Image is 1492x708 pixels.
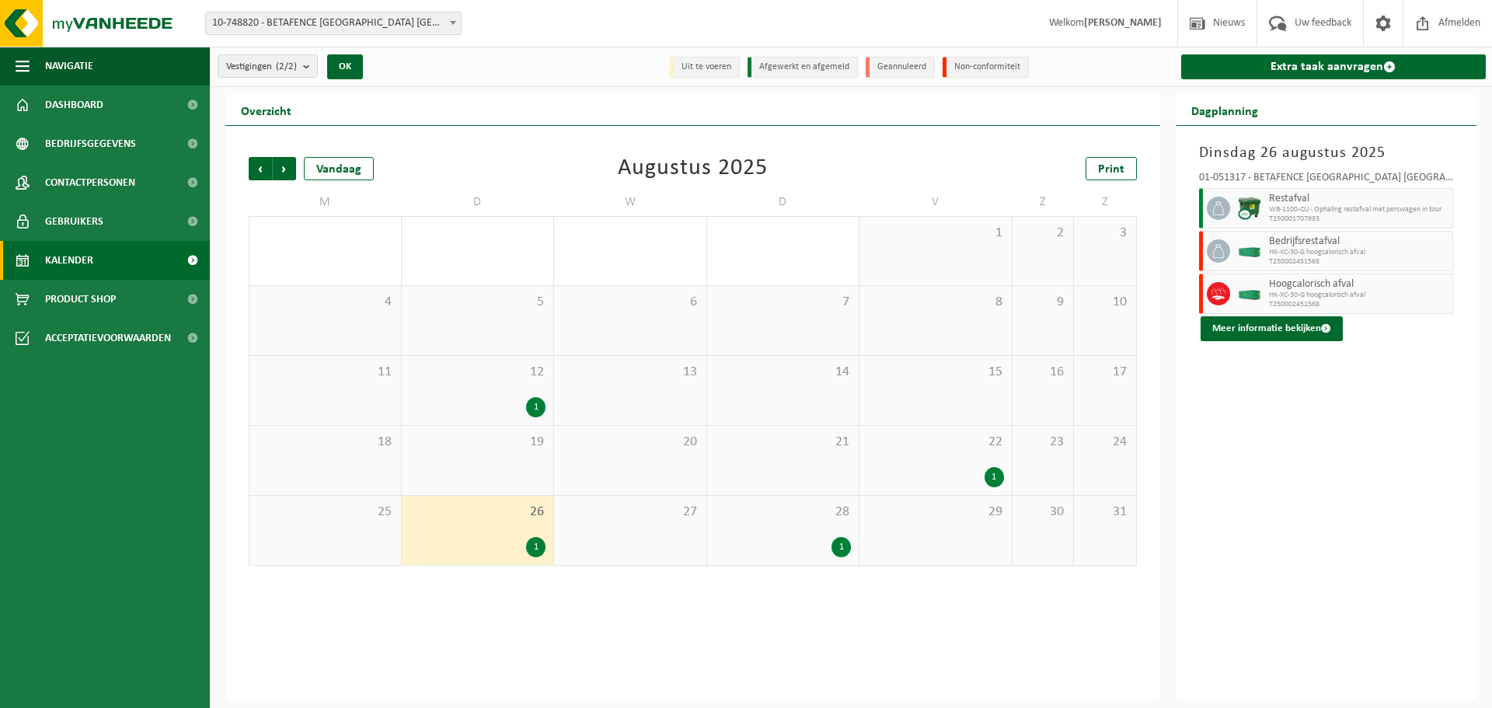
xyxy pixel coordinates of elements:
span: Product Shop [45,280,116,319]
span: 12 [410,364,546,381]
span: 14 [715,364,852,381]
span: 11 [257,364,393,381]
span: 31 [1082,504,1128,521]
span: Bedrijfsrestafval [1269,235,1449,248]
span: 4 [257,294,393,311]
span: 13 [562,364,699,381]
span: WB-1100-CU - Ophaling restafval met perswagen in tour [1269,205,1449,214]
span: Navigatie [45,47,93,85]
span: 3 [1082,225,1128,242]
span: 7 [715,294,852,311]
span: 10-748820 - BETAFENCE BELGIUM NV - ZWEVEGEM [205,12,462,35]
span: Contactpersonen [45,163,135,202]
span: 10-748820 - BETAFENCE BELGIUM NV - ZWEVEGEM [206,12,461,34]
button: Vestigingen(2/2) [218,54,318,78]
span: 10 [1082,294,1128,311]
span: 22 [867,434,1004,451]
td: D [707,188,860,216]
span: 15 [867,364,1004,381]
span: Vestigingen [226,55,297,78]
span: Bedrijfsgegevens [45,124,136,163]
td: Z [1074,188,1136,216]
span: T250002451568 [1269,257,1449,267]
span: 21 [715,434,852,451]
span: Dashboard [45,85,103,124]
div: 1 [831,537,851,557]
div: 1 [985,467,1004,487]
span: Restafval [1269,193,1449,205]
div: 1 [526,397,546,417]
li: Uit te voeren [670,57,740,78]
div: Augustus 2025 [618,157,768,180]
span: 2 [1020,225,1066,242]
div: Vandaag [304,157,374,180]
span: Volgende [273,157,296,180]
a: Print [1086,157,1137,180]
span: 28 [715,504,852,521]
div: 1 [526,537,546,557]
span: 24 [1082,434,1128,451]
h3: Dinsdag 26 augustus 2025 [1199,141,1454,165]
span: HK-XC-30-G hoogcalorisch afval [1269,248,1449,257]
td: D [402,188,555,216]
td: V [859,188,1013,216]
h2: Dagplanning [1176,95,1274,125]
span: 16 [1020,364,1066,381]
button: Meer informatie bekijken [1201,316,1343,341]
span: 17 [1082,364,1128,381]
span: 9 [1020,294,1066,311]
img: HK-XC-30-GN-00 [1238,288,1261,300]
span: Vorige [249,157,272,180]
strong: [PERSON_NAME] [1084,17,1162,29]
span: Print [1098,163,1124,176]
span: HK-XC-30-G hoogcalorisch afval [1269,291,1449,300]
span: 30 [1020,504,1066,521]
span: Acceptatievoorwaarden [45,319,171,357]
span: 20 [562,434,699,451]
span: 18 [257,434,393,451]
td: Z [1013,188,1075,216]
div: 01-051317 - BETAFENCE [GEOGRAPHIC_DATA] [GEOGRAPHIC_DATA] - ZWEVEGEM [1199,173,1454,188]
td: M [249,188,402,216]
span: 27 [562,504,699,521]
span: 25 [257,504,393,521]
h2: Overzicht [225,95,307,125]
span: 1 [867,225,1004,242]
span: T250001707693 [1269,214,1449,224]
button: OK [327,54,363,79]
count: (2/2) [276,61,297,71]
span: Kalender [45,241,93,280]
span: 29 [867,504,1004,521]
li: Afgewerkt en afgemeld [748,57,858,78]
span: 19 [410,434,546,451]
span: 23 [1020,434,1066,451]
span: Gebruikers [45,202,103,241]
td: W [554,188,707,216]
img: HK-XC-30-GN-00 [1238,246,1261,257]
span: 6 [562,294,699,311]
img: WB-1100-CU [1238,197,1261,220]
li: Non-conformiteit [943,57,1029,78]
span: 8 [867,294,1004,311]
li: Geannuleerd [866,57,935,78]
span: 5 [410,294,546,311]
a: Extra taak aanvragen [1181,54,1487,79]
span: T250002451568 [1269,300,1449,309]
span: 26 [410,504,546,521]
span: Hoogcalorisch afval [1269,278,1449,291]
